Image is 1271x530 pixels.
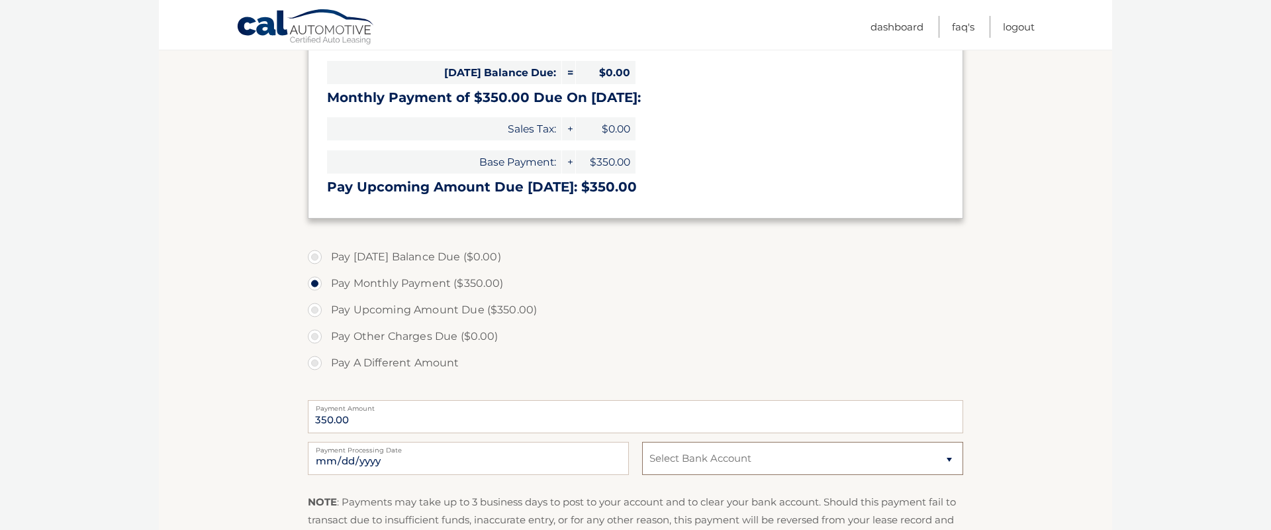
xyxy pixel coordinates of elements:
[576,61,635,84] span: $0.00
[236,9,375,47] a: Cal Automotive
[308,400,963,433] input: Payment Amount
[576,150,635,174] span: $350.00
[308,244,963,270] label: Pay [DATE] Balance Due ($0.00)
[562,150,575,174] span: +
[308,350,963,376] label: Pay A Different Amount
[871,16,923,38] a: Dashboard
[327,150,561,174] span: Base Payment:
[562,61,575,84] span: =
[327,89,944,106] h3: Monthly Payment of $350.00 Due On [DATE]:
[576,117,635,140] span: $0.00
[327,61,561,84] span: [DATE] Balance Due:
[308,270,963,297] label: Pay Monthly Payment ($350.00)
[562,117,575,140] span: +
[308,297,963,323] label: Pay Upcoming Amount Due ($350.00)
[308,442,629,452] label: Payment Processing Date
[327,179,944,195] h3: Pay Upcoming Amount Due [DATE]: $350.00
[308,496,337,508] strong: NOTE
[308,323,963,350] label: Pay Other Charges Due ($0.00)
[327,117,561,140] span: Sales Tax:
[308,400,963,411] label: Payment Amount
[1003,16,1035,38] a: Logout
[308,442,629,475] input: Payment Date
[952,16,974,38] a: FAQ's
